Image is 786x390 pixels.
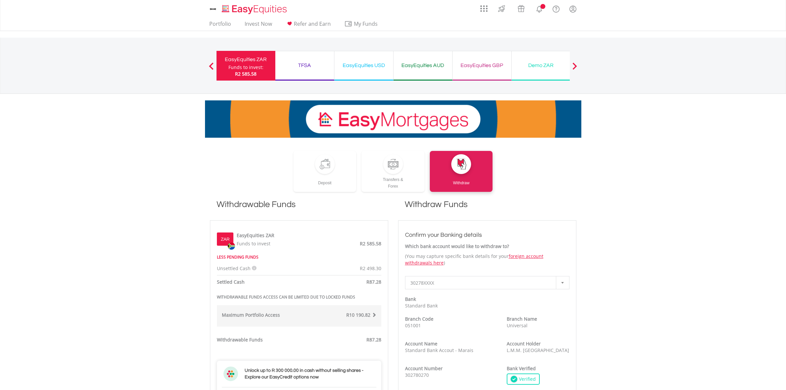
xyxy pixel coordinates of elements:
img: EasyMortage Promotion Banner [205,100,581,138]
span: R10 190.82 [346,312,370,318]
span: 302780270 [405,372,429,378]
a: Home page [219,2,290,15]
img: grid-menu-icon.svg [480,5,488,12]
div: EasyEquities USD [338,61,389,70]
div: Withdraw [430,174,493,186]
strong: Settled Cash [217,279,245,285]
strong: Bank [405,296,416,302]
a: Notifications [531,2,548,15]
span: Refer and Earn [294,20,331,27]
a: Transfers &Forex [361,151,425,192]
div: Transfers & Forex [361,174,425,190]
strong: Maximum Portfolio Access [222,312,280,318]
strong: Account Holder [507,340,541,347]
a: Withdraw [430,151,493,192]
div: EasyEquities ZAR [221,55,271,64]
strong: Branch Code [405,316,433,322]
label: ZAR [221,236,229,243]
div: Deposit [293,174,357,186]
a: foreign account withdrawals here [405,253,543,266]
button: Previous [205,66,218,72]
label: EasyEquities ZAR [237,232,274,239]
div: EasyEquities GBP [457,61,507,70]
a: Refer and Earn [283,20,333,31]
span: Verified [517,376,536,382]
a: AppsGrid [476,2,492,12]
img: vouchers-v2.svg [516,3,527,14]
div: Demo ZAR [516,61,566,70]
span: 051001 [405,322,421,329]
a: Deposit [293,151,357,192]
span: Unsettled Cash [217,265,251,271]
strong: Account Name [405,340,437,347]
p: (You may capture specific bank details for your ) [405,253,569,266]
div: TFSA [279,61,330,70]
span: R2 498.30 [360,265,381,271]
a: My Profile [564,2,581,16]
span: R87.28 [366,279,381,285]
h1: Withdraw Funds [398,198,576,217]
img: ec-flower.svg [223,367,238,381]
h3: Confirm your Banking details [405,230,569,240]
strong: Bank Verified [507,365,536,372]
a: Vouchers [511,2,531,14]
strong: Which bank account would like to withdraw to? [405,243,509,249]
span: L.M.M. [GEOGRAPHIC_DATA] [507,347,569,353]
span: R2 585.58 [235,71,256,77]
img: zar.png [228,242,235,250]
div: Funds to invest: [228,64,263,71]
span: Funds to invest [237,240,270,247]
a: Invest Now [242,20,275,31]
span: 30278XXXX [410,276,554,290]
span: R2 585.58 [360,240,381,247]
span: Standard Bank [405,302,438,309]
a: Portfolio [207,20,234,31]
a: FAQ's and Support [548,2,564,15]
span: Standard Bank Accout - Marais [405,347,473,353]
span: My Funds [344,19,388,28]
strong: Account Number [405,365,443,372]
img: thrive-v2.svg [496,3,507,14]
strong: LESS PENDING FUNDS [217,254,258,260]
strong: Withdrawable Funds [217,337,263,343]
span: R87.28 [366,337,381,343]
div: EasyEquities AUD [397,61,448,70]
img: EasyEquities_Logo.png [221,4,290,15]
h3: Unlock up to R 300 000.00 in cash without selling shares - Explore our EasyCredit options now [245,367,375,380]
button: Next [568,66,581,72]
h1: Withdrawable Funds [210,198,388,217]
strong: Branch Name [507,316,537,322]
strong: WITHDRAWABLE FUNDS ACCESS CAN BE LIMITED DUE TO LOCKED FUNDS [217,294,355,300]
span: Universal [507,322,528,329]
